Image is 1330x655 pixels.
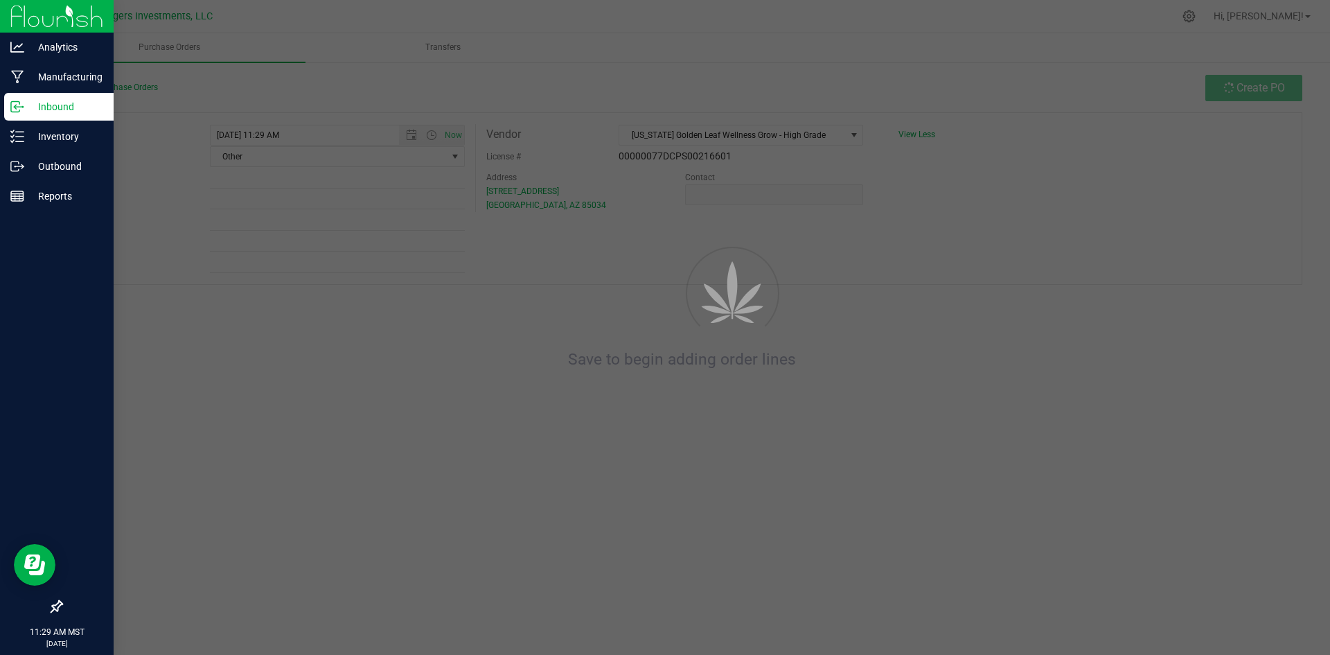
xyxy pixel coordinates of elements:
p: [DATE] [6,638,107,649]
p: Inventory [24,128,107,145]
inline-svg: Outbound [10,159,24,173]
p: Inbound [24,98,107,115]
inline-svg: Inbound [10,100,24,114]
p: Manufacturing [24,69,107,85]
p: 11:29 AM MST [6,626,107,638]
p: Outbound [24,158,107,175]
inline-svg: Reports [10,189,24,203]
inline-svg: Analytics [10,40,24,54]
inline-svg: Manufacturing [10,70,24,84]
p: Reports [24,188,107,204]
p: Analytics [24,39,107,55]
inline-svg: Inventory [10,130,24,143]
iframe: Resource center [14,544,55,586]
